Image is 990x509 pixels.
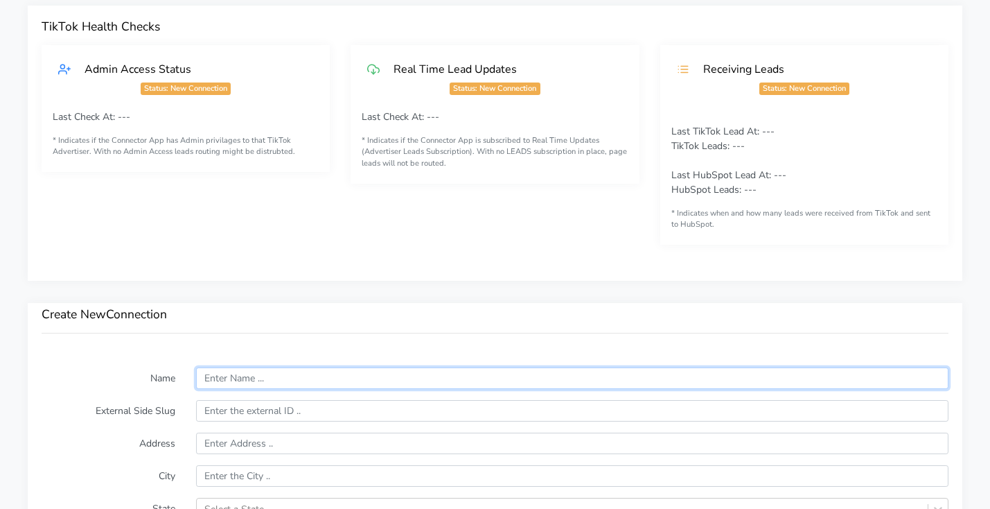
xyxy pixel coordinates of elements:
[31,400,186,422] label: External Side Slug
[141,83,231,95] span: Status: New Connection
[53,135,319,159] small: * Indicates if the Connector App has Admin privilages to that TikTok Advertiser. With no Admin Ac...
[42,19,948,34] h4: TikTok Health Checks
[671,208,930,230] span: * Indicates when and how many leads were received from TikTok and sent to HubSpot.
[759,83,849,95] span: Status: New Connection
[671,125,775,138] span: Last TikTok Lead At: ---
[31,465,186,487] label: City
[42,307,948,322] h3: Create New Connection
[196,400,948,422] input: Enter the external ID ..
[71,62,313,76] div: Admin Access Status
[196,465,948,487] input: Enter the City ..
[53,110,319,124] p: Last Check At: ---
[31,433,186,454] label: Address
[671,183,757,196] span: HubSpot Leads: ---
[450,83,540,95] span: Status: New Connection
[689,62,932,76] div: Receiving Leads
[671,169,786,182] span: Last HubSpot Lead At: ---
[380,62,622,76] div: Real Time Lead Updates
[196,368,948,389] input: Enter Name ...
[31,368,186,389] label: Name
[362,110,628,124] p: Last Check At: ---
[196,433,948,454] input: Enter Address ..
[671,139,745,153] span: TikTok Leads: ---
[362,135,628,170] small: * Indicates if the Connector App is subscribed to Real Time Updates (Advertiser Leads Subscriptio...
